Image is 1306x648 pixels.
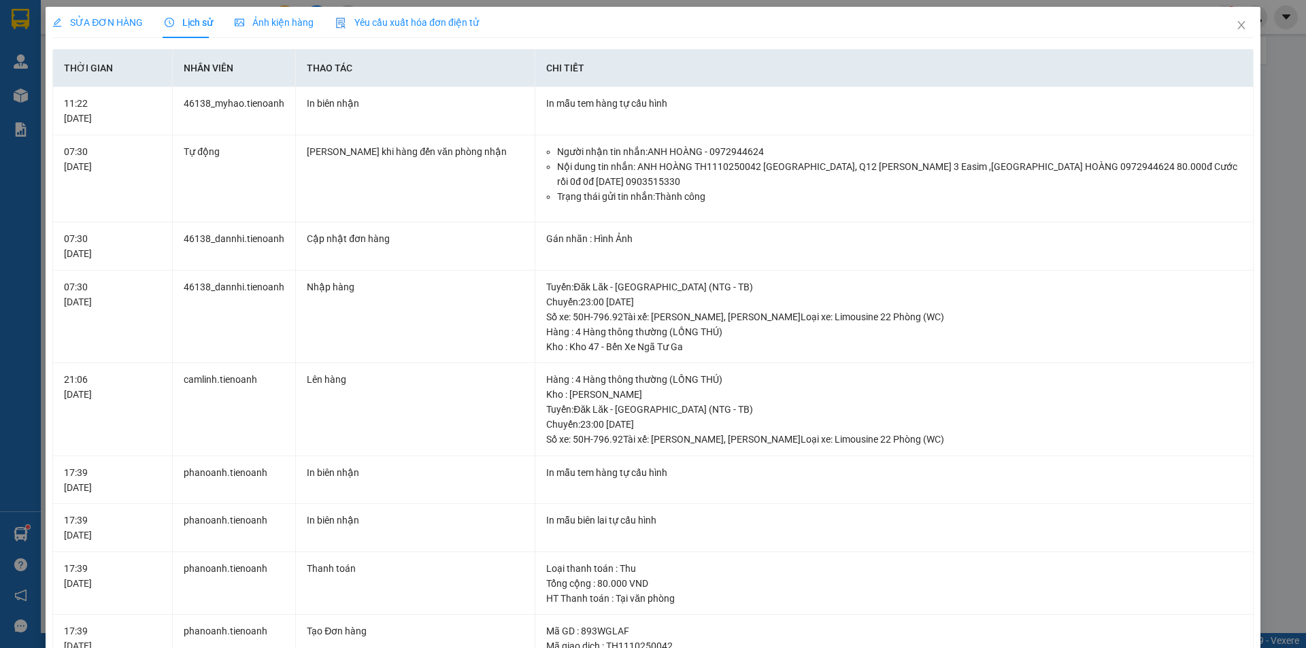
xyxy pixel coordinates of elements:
div: 21:06 [DATE] [64,372,161,402]
li: Trạng thái gửi tin nhắn: Thành công [557,189,1241,204]
th: Chi tiết [535,50,1253,87]
td: camlinh.tienoanh [173,363,296,456]
span: clock-circle [165,18,174,27]
div: Gán nhãn : Hình Ảnh [546,231,1241,246]
span: close [1236,20,1247,31]
span: picture [235,18,244,27]
div: HT Thanh toán : Tại văn phòng [546,591,1241,606]
div: In mẫu tem hàng tự cấu hình [546,465,1241,480]
td: 46138_dannhi.tienoanh [173,271,296,364]
div: Tuyến : Đăk Lăk - [GEOGRAPHIC_DATA] (NTG - TB) Chuyến: 23:00 [DATE] Số xe: 50H-796.92 Tài xế: [PE... [546,279,1241,324]
th: Thời gian [53,50,173,87]
td: 46138_myhao.tienoanh [173,87,296,135]
div: Tuyến : Đăk Lăk - [GEOGRAPHIC_DATA] (NTG - TB) Chuyến: 23:00 [DATE] Số xe: 50H-796.92 Tài xế: [PE... [546,402,1241,447]
div: Tạo Đơn hàng [307,624,524,638]
td: phanoanh.tienoanh [173,504,296,552]
div: Loại thanh toán : Thu [546,561,1241,576]
div: 07:30 [DATE] [64,231,161,261]
button: Close [1222,7,1260,45]
li: Nội dung tin nhắn: ANH HOÀNG TH1110250042 [GEOGRAPHIC_DATA], Q12 [PERSON_NAME] 3 Easim ,[GEOGRAPH... [557,159,1241,189]
div: In biên nhận [307,96,524,111]
div: Kho : [PERSON_NAME] [546,387,1241,402]
div: 17:39 [DATE] [64,513,161,543]
td: phanoanh.tienoanh [173,552,296,615]
div: [PERSON_NAME] khi hàng đến văn phòng nhận [307,144,524,159]
span: Ảnh kiện hàng [235,17,314,28]
div: 11:22 [DATE] [64,96,161,126]
td: phanoanh.tienoanh [173,456,296,505]
div: In biên nhận [307,513,524,528]
td: 46138_dannhi.tienoanh [173,222,296,271]
div: Lên hàng [307,372,524,387]
td: Tự động [173,135,296,223]
span: Yêu cầu xuất hóa đơn điện tử [335,17,479,28]
div: 07:30 [DATE] [64,144,161,174]
span: Lịch sử [165,17,213,28]
div: Nhập hàng [307,279,524,294]
div: 17:39 [DATE] [64,465,161,495]
th: Thao tác [296,50,535,87]
div: In biên nhận [307,465,524,480]
div: In mẫu tem hàng tự cấu hình [546,96,1241,111]
div: Cập nhật đơn hàng [307,231,524,246]
div: Kho : Kho 47 - Bến Xe Ngã Tư Ga [546,339,1241,354]
span: SỬA ĐƠN HÀNG [52,17,143,28]
div: Thanh toán [307,561,524,576]
img: icon [335,18,346,29]
span: edit [52,18,62,27]
div: Tổng cộng : 80.000 VND [546,576,1241,591]
div: In mẫu biên lai tự cấu hình [546,513,1241,528]
div: Hàng : 4 Hàng thông thường (LỒNG THÚ) [546,372,1241,387]
th: Nhân viên [173,50,296,87]
div: 17:39 [DATE] [64,561,161,591]
div: Hàng : 4 Hàng thông thường (LỒNG THÚ) [546,324,1241,339]
li: Người nhận tin nhắn: ANH HOÀNG - 0972944624 [557,144,1241,159]
div: Mã GD : 893WGLAF [546,624,1241,638]
div: 07:30 [DATE] [64,279,161,309]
